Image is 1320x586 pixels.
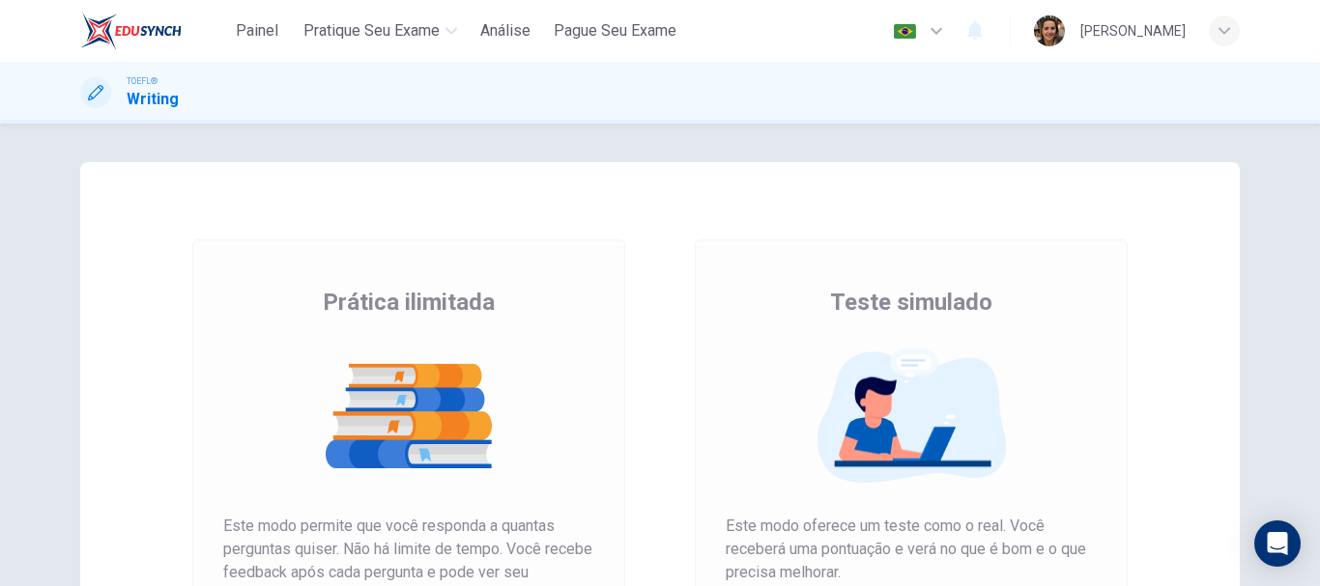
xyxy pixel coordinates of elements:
img: pt [893,24,917,39]
span: TOEFL® [127,74,158,88]
span: Análise [480,19,531,42]
button: Pratique seu exame [296,14,465,48]
span: Este modo oferece um teste como o real. Você receberá uma pontuação e verá no que é bom e o que p... [726,515,1097,584]
img: EduSynch logo [80,12,182,50]
h1: Writing [127,88,179,111]
span: Pratique seu exame [303,19,440,42]
img: Profile picture [1034,15,1065,46]
div: [PERSON_NAME] [1080,19,1186,42]
span: Prática ilimitada [323,287,495,318]
div: Open Intercom Messenger [1254,520,1301,567]
button: Painel [226,14,288,48]
span: Pague Seu Exame [554,19,676,42]
button: Análise [473,14,538,48]
span: Teste simulado [830,287,992,318]
span: Painel [236,19,278,42]
a: EduSynch logo [80,12,226,50]
button: Pague Seu Exame [546,14,684,48]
